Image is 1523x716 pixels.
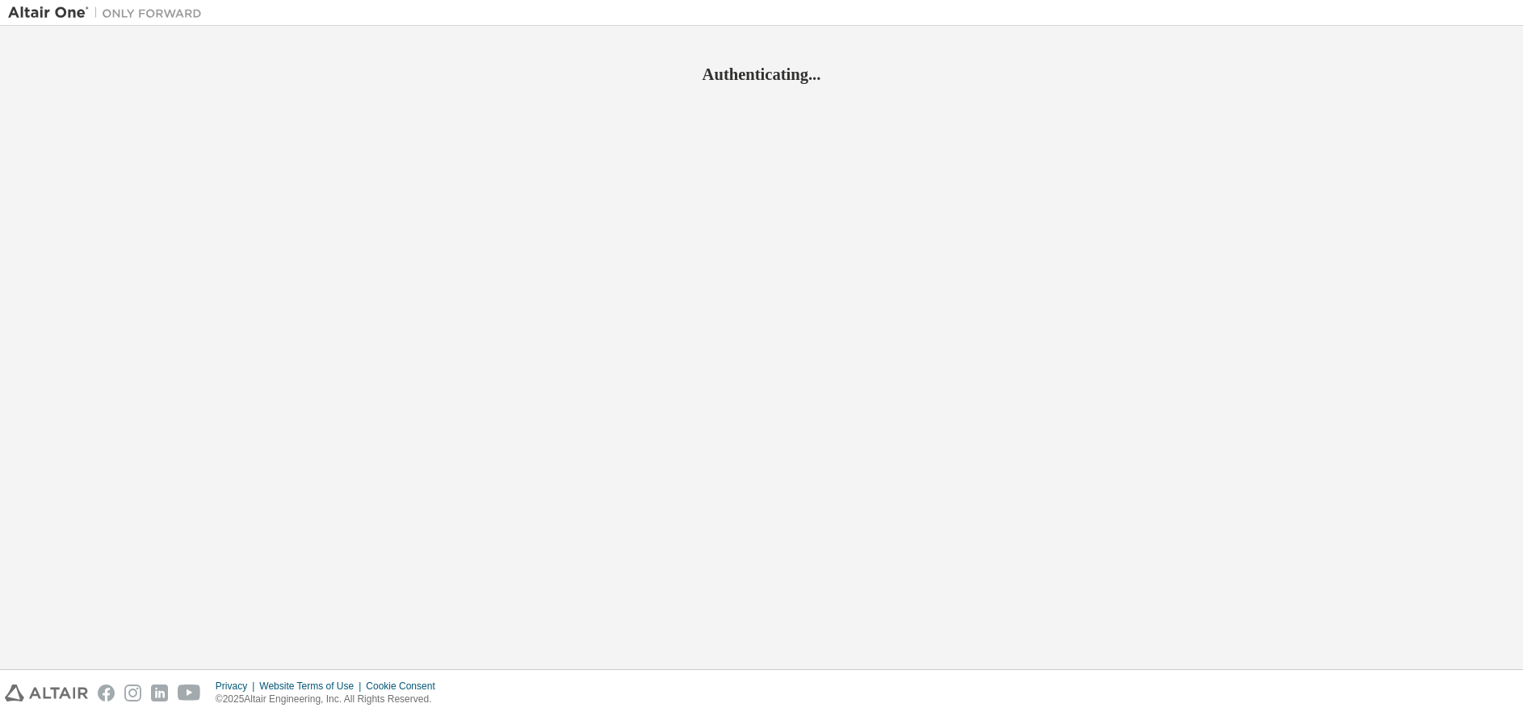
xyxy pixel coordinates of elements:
[366,680,444,693] div: Cookie Consent
[98,685,115,701] img: facebook.svg
[178,685,201,701] img: youtube.svg
[216,680,259,693] div: Privacy
[259,680,366,693] div: Website Terms of Use
[124,685,141,701] img: instagram.svg
[5,685,88,701] img: altair_logo.svg
[8,5,210,21] img: Altair One
[151,685,168,701] img: linkedin.svg
[216,693,445,706] p: © 2025 Altair Engineering, Inc. All Rights Reserved.
[8,64,1515,85] h2: Authenticating...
